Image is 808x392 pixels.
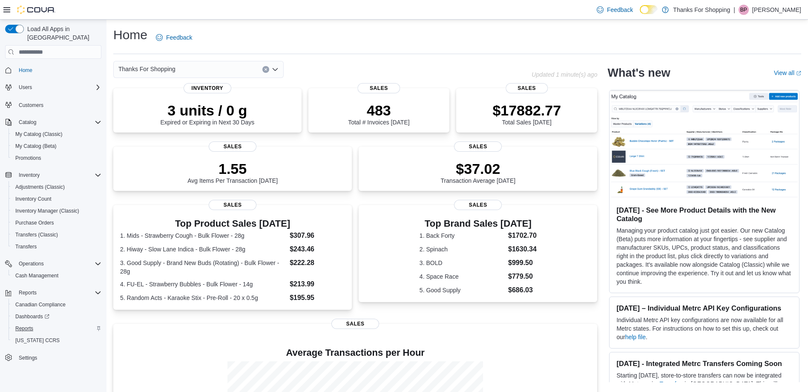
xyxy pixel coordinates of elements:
a: Feedback [152,29,196,46]
svg: External link [796,71,801,76]
dd: $307.96 [290,231,345,241]
a: View allExternal link [774,69,801,76]
h3: [DATE] - See More Product Details with the New Catalog [616,206,792,223]
button: Canadian Compliance [9,299,105,311]
span: Catalog [19,119,36,126]
span: Inventory Count [12,194,101,204]
span: Thanks For Shopping [118,64,175,74]
p: 3 units / 0 g [160,102,254,119]
div: Total # Invoices [DATE] [348,102,409,126]
span: BP [740,5,747,15]
span: Customers [19,102,43,109]
span: Adjustments (Classic) [15,184,65,190]
a: Transfers [12,242,40,252]
div: Branden Pizzey [739,5,749,15]
span: Inventory Manager (Classic) [15,208,79,214]
span: Cash Management [15,272,58,279]
dd: $999.50 [508,258,537,268]
a: Canadian Compliance [12,300,69,310]
button: Inventory Manager (Classic) [9,205,105,217]
dt: 3. BOLD [420,259,505,267]
dt: 2. Spinach [420,245,505,254]
button: Operations [2,258,105,270]
p: Thanks For Shopping [673,5,730,15]
dd: $779.50 [508,271,537,282]
a: Adjustments (Classic) [12,182,68,192]
a: Purchase Orders [12,218,58,228]
a: Inventory Count [12,194,55,204]
a: Cash Management [12,271,62,281]
span: Dashboards [15,313,49,320]
dd: $195.95 [290,293,345,303]
button: Settings [2,352,105,364]
button: Inventory [15,170,43,180]
dt: 4. Space Race [420,272,505,281]
span: Users [19,84,32,91]
button: Reports [9,323,105,334]
p: Managing your product catalog just got easier. Our new Catalog (Beta) puts more information at yo... [616,226,792,286]
span: Customers [15,99,101,110]
span: My Catalog (Classic) [15,131,63,138]
span: Promotions [15,155,41,161]
span: [US_STATE] CCRS [15,337,60,344]
button: Catalog [15,117,40,127]
p: Updated 1 minute(s) ago [532,71,597,78]
button: Users [15,82,35,92]
span: Feedback [607,6,633,14]
span: Sales [454,200,502,210]
input: Dark Mode [640,5,658,14]
span: Inventory [15,170,101,180]
span: Sales [209,200,256,210]
a: My Catalog (Classic) [12,129,66,139]
div: Expired or Expiring in Next 30 Days [160,102,254,126]
dd: $243.46 [290,244,345,254]
a: Dashboards [12,311,53,322]
dd: $213.99 [290,279,345,289]
p: 1.55 [187,160,278,177]
a: Customers [15,100,47,110]
span: Transfers [12,242,101,252]
button: Home [2,64,105,76]
span: Sales [506,83,548,93]
p: | [733,5,735,15]
dd: $1630.34 [508,244,537,254]
span: Transfers (Classic) [12,230,101,240]
span: Inventory [184,83,231,93]
dd: $222.28 [290,258,345,268]
dt: 1. Mids - Strawberry Cough - Bulk Flower - 28g [120,231,286,240]
a: help file [625,334,646,340]
img: Cova [17,6,55,14]
a: Home [15,65,36,75]
span: Users [15,82,101,92]
a: Inventory Manager (Classic) [12,206,83,216]
span: Feedback [166,33,192,42]
dd: $686.03 [508,285,537,295]
span: Dashboards [12,311,101,322]
dt: 2. Hiway - Slow Lane Indica - Bulk Flower - 28g [120,245,286,254]
dt: 3. Good Supply - Brand New Buds (Rotating) - Bulk Flower - 28g [120,259,286,276]
p: $17882.77 [492,102,561,119]
span: Inventory Count [15,196,52,202]
a: Dashboards [9,311,105,323]
button: Customers [2,98,105,111]
span: Canadian Compliance [15,301,66,308]
button: [US_STATE] CCRS [9,334,105,346]
dt: 5. Random Acts - Karaoke Stix - Pre-Roll - 20 x 0.5g [120,294,286,302]
dt: 5. Good Supply [420,286,505,294]
button: Promotions [9,152,105,164]
span: Catalog [15,117,101,127]
span: Purchase Orders [15,219,54,226]
span: Reports [19,289,37,296]
p: [PERSON_NAME] [752,5,801,15]
h3: Top Brand Sales [DATE] [420,219,537,229]
span: Transfers (Classic) [15,231,58,238]
span: Cash Management [12,271,101,281]
a: Feedback [593,1,636,18]
span: Sales [209,141,256,152]
button: Operations [15,259,47,269]
span: My Catalog (Beta) [15,143,57,150]
div: Total Sales [DATE] [492,102,561,126]
button: Adjustments (Classic) [9,181,105,193]
span: Reports [15,325,33,332]
span: Reports [15,288,101,298]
